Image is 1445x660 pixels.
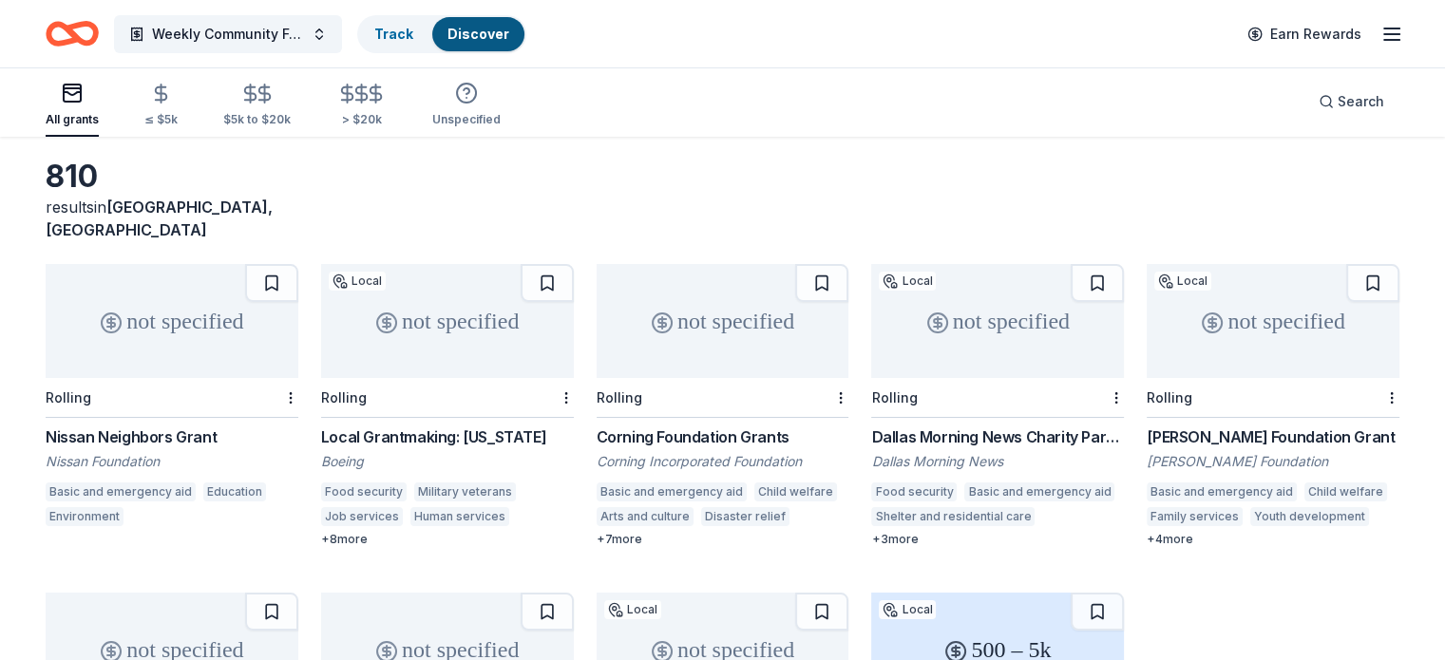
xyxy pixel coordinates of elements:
div: not specified [597,264,849,378]
div: Rolling [597,389,642,405]
div: Basic and emergency aid [597,482,747,501]
a: not specifiedRollingNissan Neighbors GrantNissan FoundationBasic and emergency aidEducationEnviro... [46,264,298,532]
a: not specifiedLocalRollingDallas Morning News Charity PartnersDallas Morning NewsFood securityBasi... [871,264,1124,547]
div: [PERSON_NAME] Foundation [1147,452,1399,471]
div: Family services [1147,507,1243,526]
div: Dallas Morning News Charity Partners [871,425,1124,448]
span: [GEOGRAPHIC_DATA], [GEOGRAPHIC_DATA] [46,198,273,239]
div: Nissan Neighbors Grant [46,425,298,448]
div: Local [329,272,386,291]
button: > $20k [336,75,387,137]
div: Local Grantmaking: [US_STATE] [321,425,574,448]
a: Discover [447,26,509,42]
div: Rolling [321,389,367,405]
button: TrackDiscover [357,15,526,53]
div: Local [1154,272,1211,291]
div: results [46,196,298,241]
div: 810 [46,158,298,196]
div: Rolling [871,389,917,405]
button: Unspecified [432,74,501,137]
button: ≤ $5k [144,75,178,137]
span: in [46,198,273,239]
button: Weekly Community Feeding [114,15,342,53]
a: not specifiedLocalRollingLocal Grantmaking: [US_STATE]BoeingFood securityMilitary veteransJob ser... [321,264,574,547]
div: Rolling [1147,389,1192,405]
div: Basic and emergency aid [964,482,1114,501]
div: Local [604,600,661,619]
div: + 7 more [597,532,849,547]
a: Home [46,11,99,56]
div: Dallas Morning News [871,452,1124,471]
div: > $20k [336,112,387,127]
div: Shelter and residential care [871,507,1035,526]
div: Child welfare [754,482,837,501]
div: not specified [1147,264,1399,378]
div: Human services [410,507,509,526]
div: Food security [321,482,407,501]
div: not specified [871,264,1124,378]
div: + 3 more [871,532,1124,547]
div: Nissan Foundation [46,452,298,471]
div: Food security [871,482,957,501]
button: All grants [46,74,99,137]
button: $5k to $20k [223,75,291,137]
div: Corning Foundation Grants [597,425,849,448]
div: Military veterans [414,482,516,501]
div: Education [203,482,266,501]
div: Disaster relief [701,507,789,526]
div: Local [879,272,936,291]
div: Boeing [321,452,574,471]
div: [PERSON_NAME] Foundation Grant [1147,425,1399,448]
div: Child welfare [1304,482,1387,501]
button: Search [1303,83,1399,121]
div: All grants [46,112,99,127]
div: Unspecified [432,112,501,127]
div: Corning Incorporated Foundation [597,452,849,471]
div: + 4 more [1147,532,1399,547]
div: Environment [46,507,124,526]
div: ≤ $5k [144,112,178,127]
div: Rolling [46,389,91,405]
a: Track [374,26,413,42]
div: Basic and emergency aid [1147,482,1297,501]
div: Basic and emergency aid [46,482,196,501]
div: Local [879,600,936,619]
a: Earn Rewards [1236,17,1373,51]
span: Search [1338,90,1384,113]
div: Arts and culture [597,507,694,526]
div: not specified [321,264,574,378]
div: not specified [46,264,298,378]
div: $5k to $20k [223,112,291,127]
a: not specifiedRollingCorning Foundation GrantsCorning Incorporated FoundationBasic and emergency a... [597,264,849,547]
div: Job services [321,507,403,526]
div: Youth development [1250,507,1369,526]
div: + 8 more [321,532,574,547]
a: not specifiedLocalRolling[PERSON_NAME] Foundation Grant[PERSON_NAME] FoundationBasic and emergenc... [1147,264,1399,547]
span: Weekly Community Feeding [152,23,304,46]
